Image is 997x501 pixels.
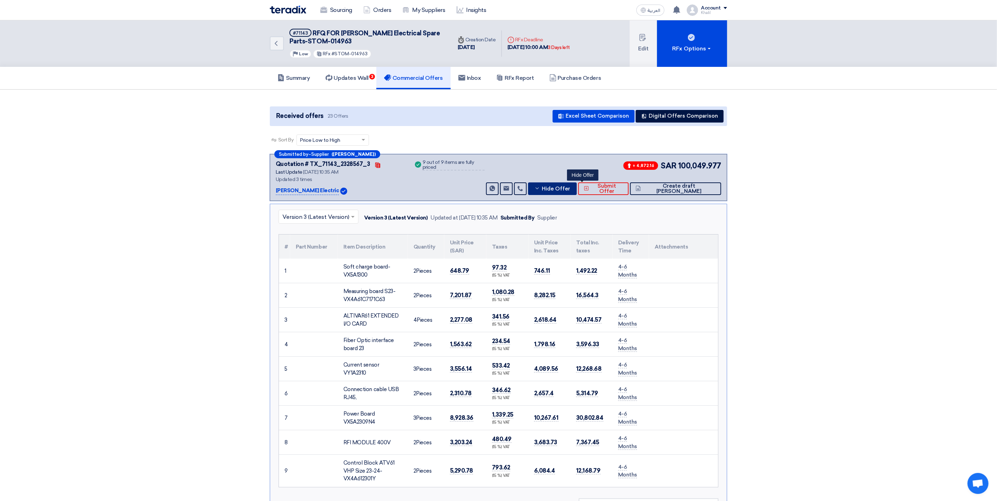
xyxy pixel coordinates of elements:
td: 3 [279,308,290,332]
span: 4 [414,317,417,323]
span: 746.11 [534,267,550,274]
span: 341.56 [492,313,510,320]
span: 10,267.61 [534,414,559,422]
td: Pieces [408,406,444,430]
a: Insights [451,2,492,18]
span: Submitted by [279,152,308,156]
span: Received offers [276,111,323,121]
th: Part Number [290,235,338,259]
b: ([PERSON_NAME]) [332,152,376,156]
button: Edit [630,20,657,67]
span: 4-6 Months [618,435,637,450]
span: Submit Offer [591,183,623,194]
td: Pieces [408,430,444,455]
button: Excel Sheet Comparison [553,110,635,123]
td: 2 [279,283,290,308]
h5: Purchase Orders [549,75,601,82]
span: Hide Offer [542,186,570,192]
div: (15 %) VAT [492,473,523,479]
div: RFx Options [672,44,712,53]
h5: Updates Wall [326,75,369,82]
a: Inbox [451,67,489,89]
span: 2 [414,292,416,299]
img: profile_test.png [687,5,698,16]
div: (15 %) VAT [492,395,523,401]
div: Connection cable USB RJ45, [343,385,402,401]
div: ALTIVAR61 EXTENDED I/O CARD [343,312,402,328]
span: 4-6 Months [618,288,637,303]
span: 2 [414,390,416,397]
button: RFx Options [657,20,727,67]
div: Supplier [537,214,557,222]
td: Pieces [408,259,444,283]
div: – [274,150,380,158]
span: 100,049.977 [678,160,721,172]
th: Quantity [408,235,444,259]
span: Supplier [311,152,329,156]
span: 4-6 Months [618,337,637,352]
span: 2,657.4 [534,390,554,397]
span: 2 [414,341,416,348]
div: (15 %) VAT [492,371,523,377]
div: [DATE] [458,43,496,51]
span: 234.54 [492,338,510,345]
td: Pieces [408,308,444,332]
th: Item Description [338,235,408,259]
span: 4-6 Months [618,362,637,376]
h5: RFQ FOR Schneider Electrical Spare Parts-STOM-014963 [289,29,444,46]
span: 8,282.15 [534,292,555,299]
h5: Commercial Offers [384,75,443,82]
a: Commercial Offers [376,67,451,89]
span: SAR [661,160,677,172]
a: Purchase Orders [542,67,609,89]
span: 793.62 [492,464,510,471]
th: Attachments [649,235,718,259]
button: Hide Offer [528,182,577,195]
span: Price Low to High [300,137,341,144]
span: 4-6 Months [618,313,637,327]
div: Power Board VX5A2309N4 [343,410,402,426]
span: 2,618.64 [534,316,556,323]
td: 8 [279,430,290,455]
div: 9 out of 9 items are fully priced [423,160,485,171]
span: العربية [648,8,660,13]
th: Unit Price (SAR) [444,235,486,259]
span: 10,474.57 [576,316,602,323]
span: 3 [414,366,416,372]
div: Hide Offer [567,169,599,181]
span: 2 [414,439,416,446]
span: 1,492.22 [576,267,597,274]
span: 4-6 Months [618,411,637,425]
span: 648.79 [450,267,469,274]
td: 4 [279,332,290,357]
div: (15 %) VAT [492,346,523,352]
span: 1,798.16 [534,341,555,348]
span: 4-6 Months [618,464,637,479]
span: 7,367.45 [576,439,599,446]
span: 23 Offers [328,113,348,119]
div: Control Block ATV61 VHP Size 23-24-VX4A612301Y [343,459,402,483]
div: Khalil [701,11,727,15]
span: 3,683.73 [534,439,557,446]
span: 6,084.4 [534,467,555,474]
span: 3,596.33 [576,341,599,348]
span: 4-6 Months [618,386,637,401]
span: 2 [414,268,416,274]
td: Pieces [408,332,444,357]
h5: Summary [278,75,310,82]
td: Pieces [408,455,444,487]
span: Create draft [PERSON_NAME] [643,183,716,194]
div: Fiber Optic interface board 23 [343,336,402,352]
a: Sourcing [315,2,358,18]
a: My Suppliers [397,2,451,18]
div: RFx Deadline [507,36,570,43]
span: 4,089.56 [534,365,558,373]
img: Teradix logo [270,6,306,14]
span: 3,203.24 [450,439,472,446]
span: 16,564.3 [576,292,599,299]
div: (15 %) VAT [492,420,523,426]
span: 4-6 Months [618,264,637,278]
div: Current sensor VY1A2310 [343,361,402,377]
div: RFI MODULE 400V [343,439,402,447]
span: 1,563.62 [450,341,472,348]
